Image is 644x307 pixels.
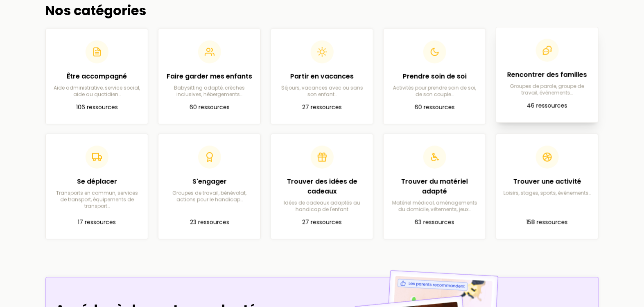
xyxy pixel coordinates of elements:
p: Loisirs, stages, sports, événements… [503,190,592,196]
h2: S'engager [165,177,254,187]
a: Être accompagnéAide administrative, service social, aide au quotidien…106 ressources [45,29,148,124]
p: Idées de cadeaux adaptés au handicap de l'enfant [278,200,366,213]
a: Partir en vacancesSéjours, vacances avec ou sans son enfant…27 ressources [271,29,373,124]
p: 17 ressources [52,218,141,228]
p: Groupes de travail, bénévolat, actions pour le handicap… [165,190,254,203]
p: 27 ressources [278,103,366,113]
a: Se déplacerTransports en commun, services de transport, équipements de transport…17 ressources [45,134,148,239]
h2: Se déplacer [52,177,141,187]
h2: Faire garder mes enfants [165,72,254,81]
h2: Trouver une activité [503,177,592,187]
h2: Partir en vacances [278,72,366,81]
a: Trouver une activitéLoisirs, stages, sports, événements…158 ressources [496,134,599,239]
p: 63 ressources [390,218,479,228]
a: S'engagerGroupes de travail, bénévolat, actions pour le handicap…23 ressources [158,134,261,239]
p: 60 ressources [165,103,254,113]
h2: Trouver du matériel adapté [390,177,479,196]
p: 23 ressources [165,218,254,228]
p: 60 ressources [390,103,479,113]
h2: Nos catégories [45,3,599,18]
a: Trouver du matériel adaptéMatériel médical, aménagements du domicile, vêtements, jeux…63 ressources [383,134,486,239]
h2: Prendre soin de soi [390,72,479,81]
p: Transports en commun, services de transport, équipements de transport… [52,190,141,210]
p: Activités pour prendre soin de soi, de son couple… [390,85,479,98]
a: Trouver des idées de cadeauxIdées de cadeaux adaptés au handicap de l'enfant27 ressources [271,134,373,239]
p: Aide administrative, service social, aide au quotidien… [52,85,141,98]
p: 46 ressources [503,101,592,111]
h2: Trouver des idées de cadeaux [278,177,366,196]
p: Séjours, vacances avec ou sans son enfant… [278,85,366,98]
p: 106 ressources [52,103,141,113]
p: Matériel médical, aménagements du domicile, vêtements, jeux… [390,200,479,213]
p: Babysitting adapté, crèches inclusives, hébergements… [165,85,254,98]
h2: Rencontrer des familles [503,70,592,80]
a: Rencontrer des famillesGroupes de parole, groupe de travail, événements…46 ressources [496,27,599,123]
h2: Être accompagné [52,72,141,81]
p: 27 ressources [278,218,366,228]
p: Groupes de parole, groupe de travail, événements… [503,83,592,96]
a: Prendre soin de soiActivités pour prendre soin de soi, de son couple…60 ressources [383,29,486,124]
p: 158 ressources [503,218,592,228]
a: Faire garder mes enfantsBabysitting adapté, crèches inclusives, hébergements…60 ressources [158,29,261,124]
